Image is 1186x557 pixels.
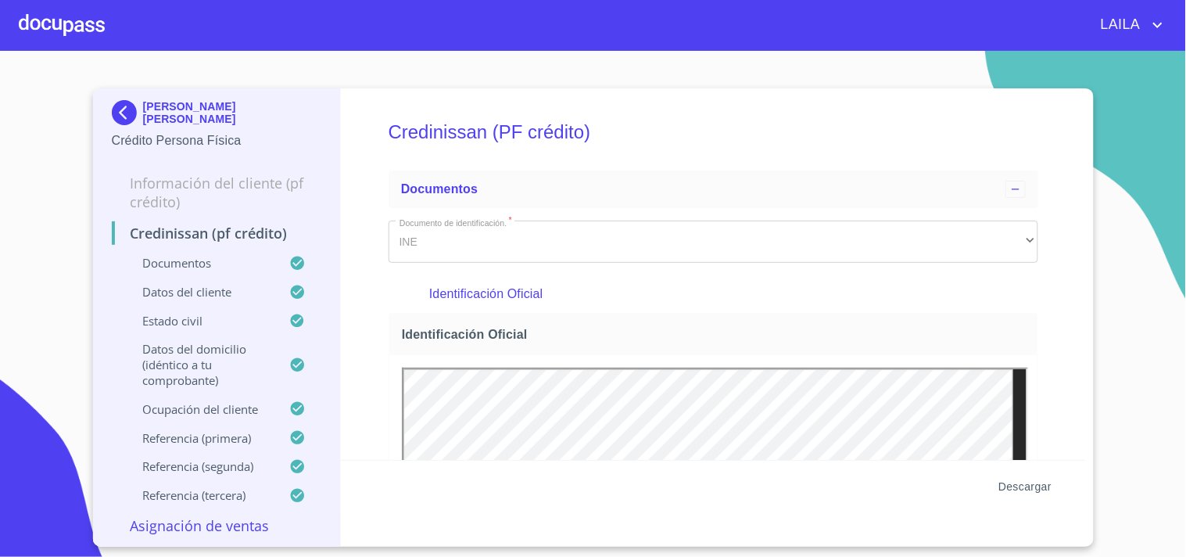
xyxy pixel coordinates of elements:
span: LAILA [1089,13,1148,38]
div: [PERSON_NAME] [PERSON_NAME] [112,100,322,131]
p: Referencia (primera) [112,430,290,446]
p: Crédito Persona Física [112,131,322,150]
p: Referencia (tercera) [112,487,290,503]
p: Datos del cliente [112,284,290,300]
p: Documentos [112,255,290,271]
p: [PERSON_NAME] [PERSON_NAME] [143,100,322,125]
p: Referencia (segunda) [112,458,290,474]
p: Estado civil [112,313,290,329]
img: Docupass spot blue [112,100,143,125]
div: INE [389,221,1038,263]
span: Descargar [998,477,1052,497]
p: Identificación Oficial [429,285,997,304]
p: Datos del domicilio (idéntico a tu comprobante) [112,341,290,388]
span: Identificación Oficial [402,326,1031,343]
p: Información del cliente (PF crédito) [112,174,322,211]
span: Documentos [401,182,478,196]
button: account of current user [1089,13,1167,38]
p: Credinissan (PF crédito) [112,224,322,243]
div: Documentos [389,171,1038,208]
button: Descargar [992,473,1058,501]
p: Asignación de Ventas [112,516,322,535]
h5: Credinissan (PF crédito) [389,100,1038,164]
p: Ocupación del Cliente [112,401,290,417]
